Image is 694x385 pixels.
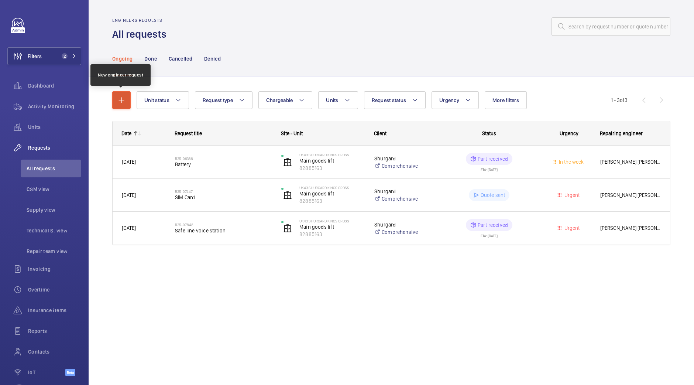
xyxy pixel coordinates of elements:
[326,97,338,103] span: Units
[560,130,578,136] span: Urgency
[478,221,508,229] p: Part received
[175,194,272,201] span: SIM Card
[600,130,643,136] span: Repairing engineer
[27,206,81,214] span: Supply view
[28,286,81,293] span: Overtime
[28,369,65,376] span: IoT
[28,265,81,273] span: Invoicing
[144,55,157,62] p: Done
[374,130,386,136] span: Client
[299,219,365,223] p: UK43 Shurgard Kings Cross
[481,191,505,199] p: Quote sent
[283,224,292,233] img: elevator.svg
[169,55,192,62] p: Cancelled
[28,123,81,131] span: Units
[481,231,498,238] div: ETA: [DATE]
[121,130,131,136] div: Date
[299,157,365,164] p: Main goods lift
[65,369,75,376] span: Beta
[478,155,508,163] p: Part received
[175,227,272,234] span: Safe line voice station
[112,18,171,23] h2: Engineers requests
[374,195,431,202] a: Comprehensive
[283,191,292,200] img: elevator.svg
[28,82,81,89] span: Dashboard
[563,192,580,198] span: Urgent
[374,155,431,162] p: Shurgard
[372,97,406,103] span: Request status
[620,97,625,103] span: of
[175,222,272,227] h2: R25-07848
[27,185,81,193] span: CSM view
[318,91,358,109] button: Units
[137,91,189,109] button: Unit status
[28,348,81,355] span: Contacts
[600,224,661,232] span: [PERSON_NAME] [PERSON_NAME]
[28,327,81,335] span: Reports
[204,55,221,62] p: Denied
[122,159,136,165] span: [DATE]
[600,191,661,200] span: [PERSON_NAME] [PERSON_NAME]
[374,162,431,170] a: Comprehensive
[122,192,136,198] span: [DATE]
[266,97,293,103] span: Chargeable
[28,144,81,151] span: Requests
[611,98,628,103] span: 1 - 3 3
[482,130,496,136] span: Status
[144,97,169,103] span: Unit status
[28,307,81,314] span: Insurance items
[563,225,580,231] span: Urgent
[432,91,479,109] button: Urgency
[28,52,42,60] span: Filters
[175,130,202,136] span: Request title
[98,72,143,78] div: New engineer request
[175,156,272,161] h2: R25-06386
[27,248,81,255] span: Repair team view
[299,223,365,231] p: Main goods lift
[299,164,365,172] p: 82885163
[195,91,252,109] button: Request type
[27,165,81,172] span: All requests
[557,159,584,165] span: In the week
[112,55,133,62] p: Ongoing
[258,91,313,109] button: Chargeable
[439,97,459,103] span: Urgency
[492,97,519,103] span: More filters
[299,190,365,197] p: Main goods lift
[374,228,431,236] a: Comprehensive
[299,231,365,238] p: 82885163
[122,225,136,231] span: [DATE]
[485,91,527,109] button: More filters
[481,165,498,171] div: ETA: [DATE]
[112,27,171,41] h1: All requests
[299,185,365,190] p: UK43 Shurgard Kings Cross
[374,221,431,228] p: Shurgard
[28,103,81,110] span: Activity Monitoring
[374,188,431,195] p: Shurgard
[175,189,272,194] h2: R25-07447
[600,158,661,166] span: [PERSON_NAME] [PERSON_NAME]
[27,227,81,234] span: Technical S. view
[7,47,81,65] button: Filters2
[281,130,303,136] span: Site - Unit
[175,161,272,168] span: Battery
[299,153,365,157] p: UK43 Shurgard Kings Cross
[552,17,670,36] input: Search by request number or quote number
[299,197,365,205] p: 82885163
[62,53,68,59] span: 2
[283,158,292,167] img: elevator.svg
[203,97,233,103] span: Request type
[364,91,426,109] button: Request status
